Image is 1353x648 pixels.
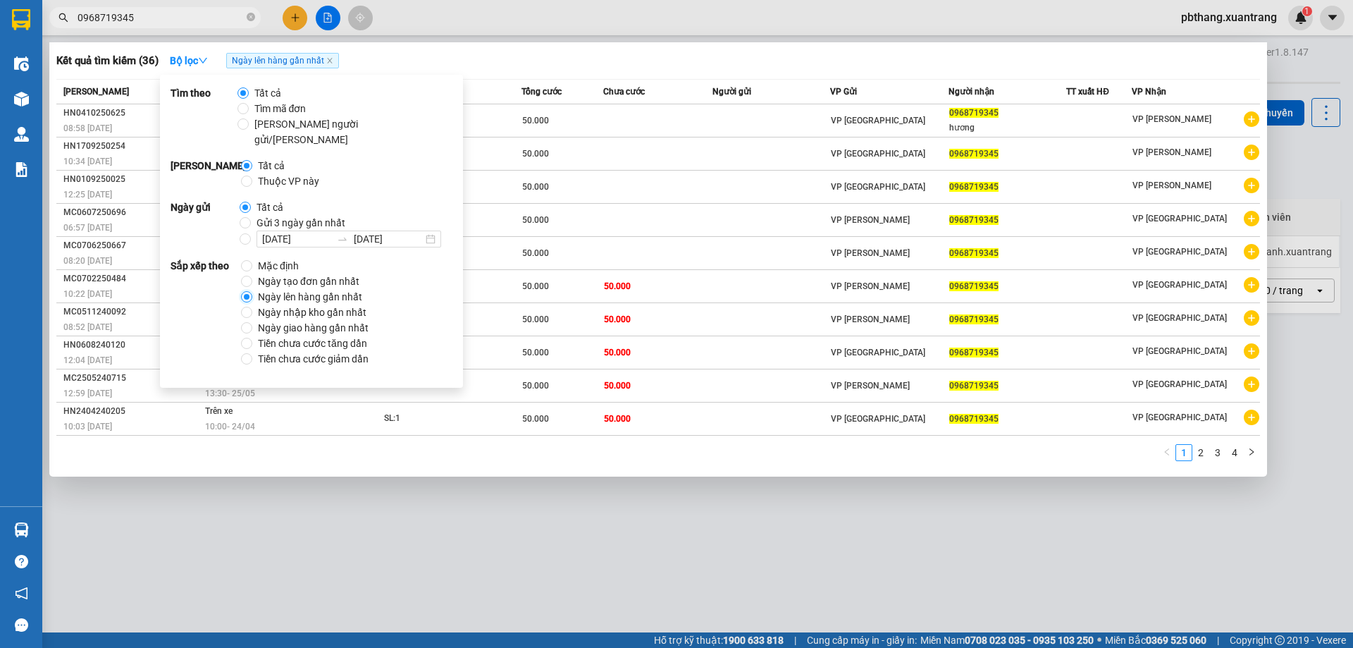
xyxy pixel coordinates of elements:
span: down [198,56,208,66]
span: VP [PERSON_NAME] [1132,114,1211,124]
strong: Tìm theo [171,85,237,147]
span: 0968719345 [949,281,999,291]
strong: Sắp xếp theo [171,258,241,367]
div: MC0706250667 [63,238,201,253]
span: plus-circle [1244,410,1259,425]
li: 1 [1175,444,1192,461]
div: HN0608240120 [63,338,201,353]
a: 4 [1227,445,1242,460]
span: message [15,618,28,632]
img: warehouse-icon [14,127,29,142]
span: Ngày giao hàng gần nhất [252,320,374,336]
span: 50.000 [604,414,631,424]
div: HN1709250254 [63,139,201,154]
span: Ngày lên hàng gần nhất [226,53,339,68]
span: [PERSON_NAME] [63,87,129,97]
span: 06:57 [DATE] [63,223,112,233]
span: plus-circle [1244,211,1259,226]
a: 3 [1210,445,1225,460]
img: warehouse-icon [14,522,29,537]
button: left [1159,444,1175,461]
div: HN0410250625 [63,106,201,121]
div: HN0109250025 [63,172,201,187]
span: 50.000 [604,314,631,324]
span: Trên xe [205,406,233,416]
div: MC2505240715 [63,371,201,386]
strong: Ngày gửi [171,200,240,247]
strong: Bộ lọc [170,55,208,66]
span: close-circle [247,13,255,21]
span: Người nhận [949,87,994,97]
span: close [326,57,333,64]
span: Gửi 3 ngày gần nhất [251,215,351,231]
span: VP [PERSON_NAME] [831,281,910,291]
img: logo-vxr [12,9,30,30]
span: Ngày tạo đơn gần nhất [252,274,365,289]
input: Ngày kết thúc [354,231,423,247]
span: 08:58 [DATE] [63,123,112,133]
li: Next Page [1243,444,1260,461]
span: TT xuất HĐ [1066,87,1109,97]
input: Tìm tên, số ĐT hoặc mã đơn [78,10,244,25]
span: VP Nhận [1132,87,1166,97]
span: 0968719345 [949,248,999,258]
span: VP [GEOGRAPHIC_DATA] [1132,379,1227,389]
strong: [PERSON_NAME] [171,158,241,189]
span: Thuộc VP này [252,173,325,189]
div: MC0607250696 [63,205,201,220]
span: 50.000 [604,281,631,291]
span: 50.000 [604,348,631,357]
span: VP [GEOGRAPHIC_DATA] [1132,247,1227,257]
span: 10:03 [DATE] [63,422,112,432]
span: Ngày nhập kho gần nhất [252,305,372,320]
span: 0968719345 [949,149,999,159]
span: left [1163,448,1171,456]
span: Tất cả [251,200,289,215]
span: VP [PERSON_NAME] [831,248,910,258]
span: VP [PERSON_NAME] [831,215,910,225]
span: plus-circle [1244,377,1259,392]
span: swap-right [337,233,348,245]
div: HN2404240205 [63,404,201,419]
span: 08:20 [DATE] [63,256,112,266]
span: VP [PERSON_NAME] [1132,181,1211,190]
span: 0968719345 [949,108,999,118]
span: 12:59 [DATE] [63,389,112,398]
h3: Kết quả tìm kiếm ( 36 ) [56,54,159,68]
span: VP [GEOGRAPHIC_DATA] [831,348,925,357]
span: plus-circle [1244,244,1259,259]
span: 0968719345 [949,348,999,357]
span: 12:04 [DATE] [63,355,112,365]
span: Tất cả [249,85,287,101]
span: question-circle [15,555,28,568]
span: 50.000 [604,381,631,391]
span: plus-circle [1244,277,1259,293]
img: solution-icon [14,162,29,177]
span: VP [GEOGRAPHIC_DATA] [831,149,925,159]
span: Tất cả [252,158,290,173]
span: 50.000 [522,281,549,291]
span: VP [PERSON_NAME] [831,314,910,324]
span: Tiền chưa cước tăng dần [252,336,373,351]
div: MC0511240092 [63,305,201,319]
span: 50.000 [522,381,549,391]
span: 0968719345 [949,215,999,225]
span: 08:52 [DATE] [63,322,112,332]
span: 50.000 [522,149,549,159]
span: Mặc định [252,258,304,274]
div: MC0702250484 [63,271,201,286]
span: VP [GEOGRAPHIC_DATA] [1132,346,1227,356]
li: 3 [1209,444,1226,461]
span: 10:22 [DATE] [63,289,112,299]
a: 2 [1193,445,1209,460]
span: plus-circle [1244,178,1259,193]
span: 50.000 [522,215,549,225]
span: VP [GEOGRAPHIC_DATA] [831,414,925,424]
span: 50.000 [522,116,549,126]
span: 0968719345 [949,182,999,192]
span: 0968719345 [949,414,999,424]
span: VP [GEOGRAPHIC_DATA] [1132,280,1227,290]
span: right [1247,448,1256,456]
span: search [58,13,68,23]
input: Ngày bắt đầu [262,231,331,247]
